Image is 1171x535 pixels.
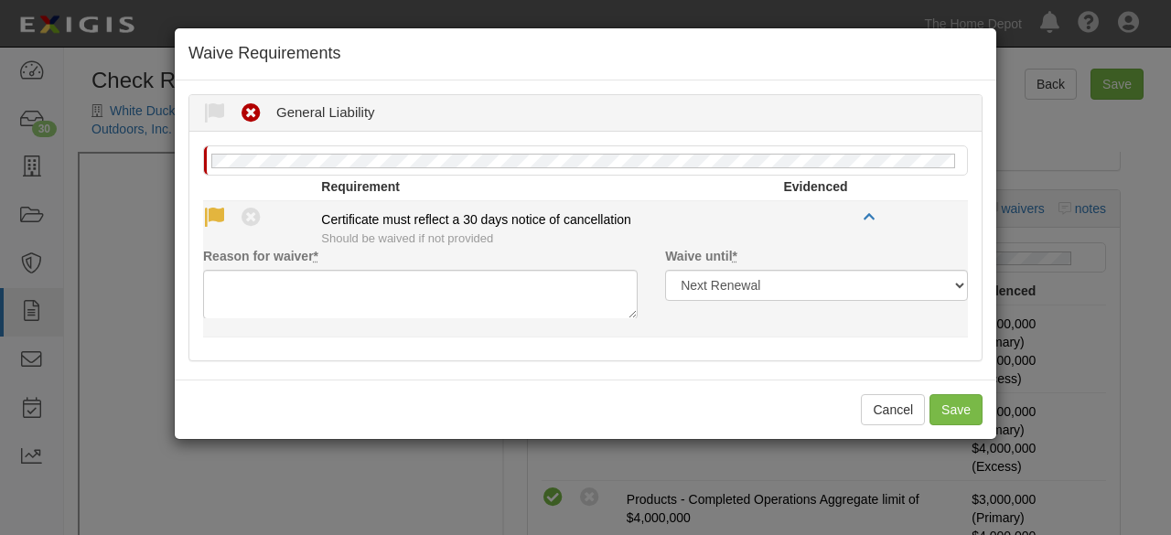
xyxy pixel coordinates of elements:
[861,394,925,425] button: Cancel
[733,249,737,263] abbr: required
[929,394,983,425] button: Save
[783,179,847,194] strong: Evidenced
[665,247,737,265] label: Waive until
[321,212,631,227] span: Certificate must reflect a 30 days notice of cancellation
